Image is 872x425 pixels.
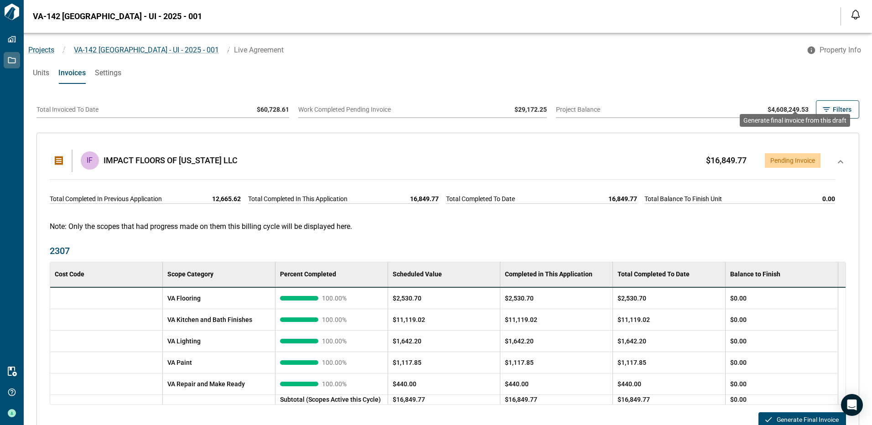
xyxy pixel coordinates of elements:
button: Open notification feed [848,7,863,22]
div: Cost Code [55,270,84,278]
span: Settings [95,68,121,78]
span: Pending Invoice [770,157,815,164]
span: $440.00 [505,379,529,389]
div: Scope Category [163,262,275,287]
div: base tabs [24,62,872,84]
div: Scope Category [167,270,213,278]
nav: breadcrumb [24,45,801,56]
span: $0.00 [730,379,747,389]
span: $2,530.70 [618,294,646,303]
span: VA Kitchen and Bath Finishes [167,315,252,324]
div: Completed in This Application [500,262,613,287]
div: Balance to Finish [726,262,838,287]
span: $11,119.02 [505,315,537,324]
span: 100.00 % [322,316,349,323]
span: $1,117.85 [393,358,421,367]
span: $1,642.20 [618,337,646,346]
span: Units [33,68,49,78]
span: $0.00 [730,337,747,346]
span: VA Paint [167,358,192,367]
span: $4,608,249.53 [768,106,809,113]
span: $1,117.85 [505,358,534,367]
span: $0.00 [730,358,747,367]
span: 0.00 [822,194,835,203]
span: $440.00 [393,379,416,389]
span: $16,849.77 [505,395,537,404]
span: $2,530.70 [393,294,421,303]
span: Total Balance To Finish Unit [644,194,722,203]
span: $2,530.70 [505,294,534,303]
span: Project Balance [556,106,600,113]
span: Total Completed In Previous Application [50,194,162,203]
span: Total Completed In This Application [248,194,348,203]
span: $440.00 [618,379,641,389]
div: Total Completed To Date [613,262,726,287]
div: Cost Code [50,262,163,287]
span: 100.00 % [322,338,349,344]
span: Subtotal (Scopes Active this Cycle) [280,396,381,403]
div: IFIMPACT FLOORS OF [US_STATE] LLC$16,849.77Pending InvoiceTotal Completed In Previous Application... [46,140,850,213]
span: 16,849.77 [410,194,439,203]
div: Scheduled Value [393,270,442,278]
p: Note: Only the scopes that had progress made on them this billing cycle will be displayed here. [50,222,846,231]
span: $60,728.61 [257,106,289,113]
span: Filters [833,105,851,114]
span: $11,119.02 [618,315,650,324]
span: $0.00 [730,315,747,324]
span: VA-142 [GEOGRAPHIC_DATA] - UI - 2025 - 001 [33,12,202,21]
span: 100.00 % [322,359,349,366]
div: Completed in This Application [505,270,592,278]
div: Percent Completed [280,270,336,278]
span: $1,117.85 [618,358,646,367]
span: 100.00 % [322,295,349,301]
span: Property Info [820,46,861,55]
div: Total Completed To Date [618,270,690,278]
span: VA Lighting [167,337,201,346]
span: $16,849.77 [618,395,650,404]
span: VA Repair and Make Ready [167,379,245,389]
span: $16,849.77 [393,395,425,404]
span: Work Completed Pending Invoice [298,106,391,113]
button: Filters [816,100,859,119]
div: Percent Completed [275,262,388,287]
button: Property Info [801,42,868,58]
span: $1,642.20 [393,337,421,346]
span: $0.00 [730,294,747,303]
span: $29,172.25 [514,106,547,113]
span: VA-142 [GEOGRAPHIC_DATA] - UI - 2025 - 001 [74,46,219,54]
span: VA Flooring [167,294,201,303]
span: Invoices [58,68,86,78]
span: IMPACT FLOORS OF [US_STATE] LLC [104,156,238,165]
span: Total Invoiced To Date [36,106,99,113]
span: $16,849.77 [706,156,747,165]
div: Balance to Finish [730,270,780,278]
span: $1,642.20 [505,337,534,346]
span: Total Completed To Date [446,194,515,203]
span: 16,849.77 [608,194,637,203]
span: Live Agreement [234,46,284,54]
p: IF [87,155,93,166]
div: Scheduled Value [388,262,501,287]
span: 100.00 % [322,381,349,387]
span: 12,665.62 [212,194,241,203]
span: $0.00 [730,395,747,404]
span: Generate final invoice from this draft [743,117,846,124]
a: Projects [28,46,54,54]
span: $11,119.02 [393,315,425,324]
div: Open Intercom Messenger [841,394,863,416]
span: 2307 [50,245,846,256]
